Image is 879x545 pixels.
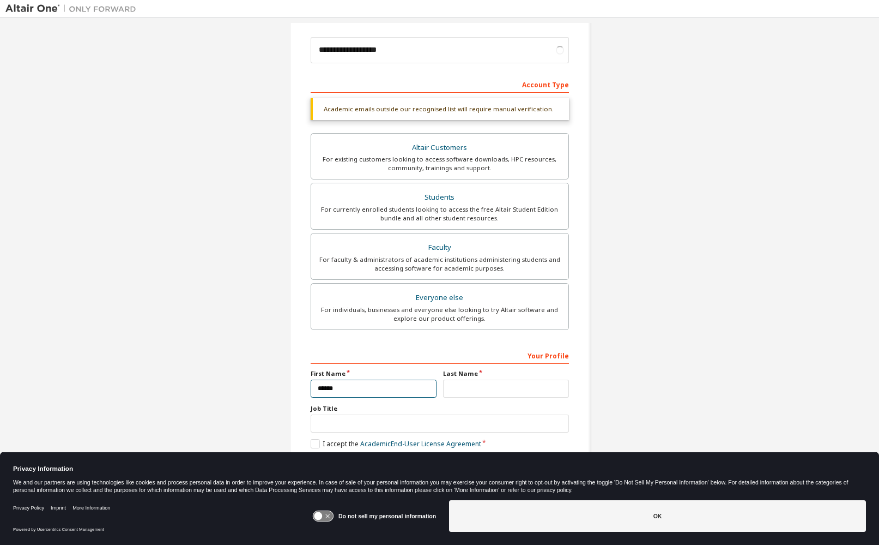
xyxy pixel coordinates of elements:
div: Your Profile [311,346,569,364]
div: Account Type [311,75,569,93]
div: Faculty [318,240,562,255]
label: Last Name [443,369,569,378]
label: I accept the [311,439,481,448]
div: For currently enrolled students looking to access the free Altair Student Edition bundle and all ... [318,205,562,223]
div: Everyone else [318,290,562,306]
div: For existing customers looking to access software downloads, HPC resources, community, trainings ... [318,155,562,172]
div: For individuals, businesses and everyone else looking to try Altair software and explore our prod... [318,306,562,323]
label: First Name [311,369,437,378]
label: Job Title [311,404,569,413]
div: Students [318,190,562,205]
a: Academic End-User License Agreement [360,439,481,448]
img: Altair One [5,3,142,14]
div: Altair Customers [318,140,562,155]
div: For faculty & administrators of academic institutions administering students and accessing softwa... [318,255,562,273]
div: Academic emails outside our recognised list will require manual verification. [311,98,569,120]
